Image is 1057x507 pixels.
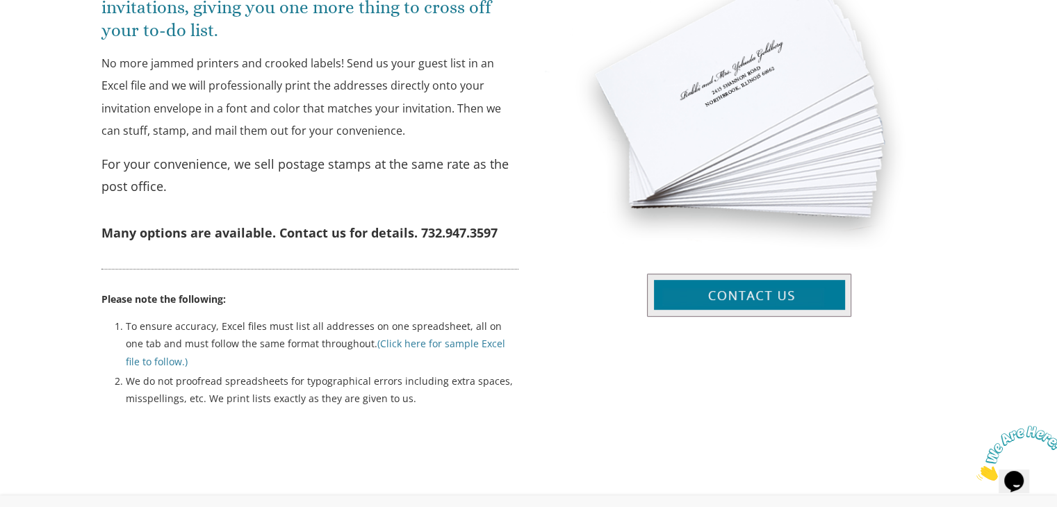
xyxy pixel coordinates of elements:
p: For your convenience, we sell postage stamps at the same rate as the post office. [101,153,518,198]
li: We do not proofread spreadsheets for typographical errors including extra spaces, misspellings, e... [126,372,518,409]
iframe: chat widget [971,420,1057,486]
p: No more jammed printers and crooked labels! Send us your guest list in an Excel file and we will ... [101,52,518,142]
strong: Many options are available. Contact us for details. 732.947.3597 [101,224,498,241]
img: Chat attention grabber [6,6,92,60]
img: contact-us-btn.jpg [647,274,851,317]
a: (Click here for sample Excel file to follow.) [126,337,505,367]
p: Please note the following: [101,269,518,308]
li: To ensure accuracy, Excel files must list all addresses on one spreadsheet, all on one tab and mu... [126,317,518,372]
